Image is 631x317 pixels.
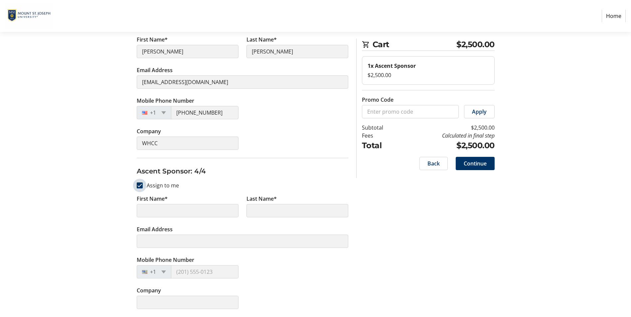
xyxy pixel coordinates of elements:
label: Mobile Phone Number [137,256,194,264]
span: Back [427,159,440,167]
td: Calculated in final step [400,132,495,140]
span: Apply [472,108,487,116]
label: Email Address [137,66,173,74]
label: Last Name* [246,195,277,203]
label: First Name* [137,195,168,203]
a: Home [602,10,626,22]
label: Mobile Phone Number [137,97,194,105]
label: Promo Code [362,96,394,104]
span: $2,500.00 [456,39,495,51]
label: Company [137,286,161,294]
input: (201) 555-0123 [171,106,238,119]
label: Last Name* [246,36,277,44]
input: Enter promo code [362,105,459,118]
label: Company [137,127,161,135]
td: $2,500.00 [400,124,495,132]
td: Fees [362,132,400,140]
label: First Name* [137,36,168,44]
label: Email Address [137,225,173,233]
td: Subtotal [362,124,400,132]
img: Mount St. Joseph University's Logo [5,3,53,29]
span: Cart [373,39,457,51]
button: Back [419,157,448,170]
strong: 1x Ascent Sponsor [368,62,416,69]
h3: Ascent Sponsor: 4/4 [137,166,348,176]
label: Assign to me [143,181,179,189]
span: Continue [464,159,487,167]
td: $2,500.00 [400,140,495,152]
input: (201) 555-0123 [171,265,238,278]
div: $2,500.00 [368,71,489,79]
button: Apply [464,105,495,118]
td: Total [362,140,400,152]
button: Continue [456,157,495,170]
